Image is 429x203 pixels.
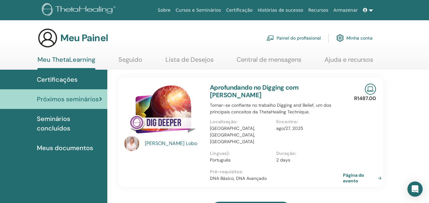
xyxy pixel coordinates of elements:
font: Meu ThetaLearning [37,55,95,64]
img: default.jpg [124,136,139,151]
a: Lista de Desejos [165,56,214,68]
p: Línguas) : [210,150,273,157]
p: 2 days [276,157,339,163]
a: Histórias de sucesso [255,4,306,16]
div: Open Intercom Messenger [407,181,423,197]
a: Seguido [118,56,142,68]
font: Próximos seminários [37,95,99,103]
p: R1487.00 [354,95,376,102]
font: Ajuda e recursos [325,55,373,64]
a: Armazenar [331,4,360,16]
img: Aprofundando no Digging [124,84,202,138]
img: logo.png [42,3,118,17]
p: [GEOGRAPHIC_DATA], [GEOGRAPHIC_DATA], [GEOGRAPHIC_DATA] [210,125,273,145]
a: Central de mensagens [237,56,301,68]
img: Live Online Seminar [365,84,376,95]
font: Painel do profissional [277,35,321,41]
p: DNA Básico, DNA Avançado [210,175,343,182]
p: Português [210,157,273,163]
font: Recursos [308,8,328,13]
font: Armazenar [333,8,358,13]
font: Meus documentos [37,144,93,152]
img: cog.svg [336,33,344,43]
font: Sobre [158,8,171,13]
a: Aprofundando no Digging com [PERSON_NAME] [210,83,299,99]
p: Tornar-se confiante no trabalho Digging and Belief, um dos principais conceitos da ThetaHealing T... [210,102,343,115]
a: Sobre [155,4,173,16]
font: Seguido [118,55,142,64]
a: Meu ThetaLearning [37,56,95,70]
font: Lista de Desejos [165,55,214,64]
font: Seminários concluídos [37,115,70,132]
a: Ajuda e recursos [325,56,373,68]
a: Painel do profissional [266,31,321,45]
p: Duração : [276,150,339,157]
img: chalkboard-teacher.svg [266,35,274,41]
a: Cursos e Seminários [173,4,224,16]
font: Central de mensagens [237,55,301,64]
font: Meu Painel [60,32,108,44]
font: Certificação [226,8,252,13]
font: Minha conta [346,35,372,41]
a: [PERSON_NAME] Lobo [145,140,204,147]
a: Página do evento [343,172,384,184]
font: Cursos e Seminários [176,8,221,13]
a: Certificação [224,4,255,16]
a: Minha conta [336,31,372,45]
a: Recursos [306,4,331,16]
p: Localização : [210,118,273,125]
font: Histórias de sucesso [258,8,303,13]
img: generic-user-icon.jpg [37,28,58,48]
p: Pré-requisitos : [210,168,343,175]
p: Encontro : [276,118,339,125]
font: Certificações [37,75,77,84]
p: ago/27, 2025 [276,125,339,132]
